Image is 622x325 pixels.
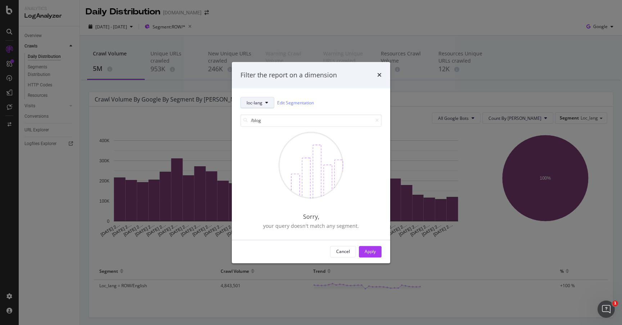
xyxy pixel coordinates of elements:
button: Cancel [330,246,356,257]
div: your query doesn't match any segment. [263,222,359,230]
span: 1 [612,301,618,306]
a: Edit Segmentation [277,99,314,107]
input: Search [240,114,382,127]
div: Cancel [336,249,350,255]
span: loc-lang [247,100,262,106]
img: Chd7Zq7f.png [279,132,343,199]
div: Filter the report on a dimension [240,71,337,80]
button: loc-lang [240,97,274,109]
div: Apply [365,249,376,255]
button: Apply [359,246,382,257]
iframe: Intercom live chat [598,301,615,318]
div: modal [232,62,390,263]
div: Sorry, [263,213,359,221]
div: times [377,71,382,80]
